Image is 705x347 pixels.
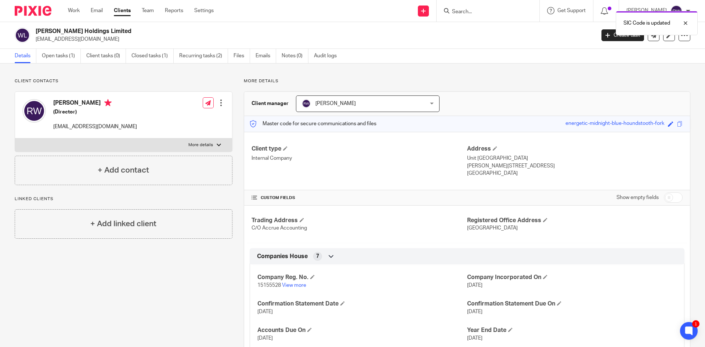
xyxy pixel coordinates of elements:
[467,145,683,153] h4: Address
[315,101,356,106] span: [PERSON_NAME]
[15,196,232,202] p: Linked clients
[601,29,644,41] a: Create task
[15,6,51,16] img: Pixie
[252,217,467,224] h4: Trading Address
[252,155,467,162] p: Internal Company
[188,142,213,148] p: More details
[104,99,112,106] i: Primary
[467,309,482,314] span: [DATE]
[15,78,232,84] p: Client contacts
[467,162,683,170] p: [PERSON_NAME][STREET_ADDRESS]
[194,7,214,14] a: Settings
[467,300,677,308] h4: Confirmation Statement Due On
[257,283,281,288] span: 15155528
[467,274,677,281] h4: Company Incorporated On
[302,99,311,108] img: svg%3E
[36,28,480,35] h2: [PERSON_NAME] Holdings Limited
[467,170,683,177] p: [GEOGRAPHIC_DATA]
[90,218,156,229] h4: + Add linked client
[179,49,228,63] a: Recurring tasks (2)
[467,225,518,231] span: [GEOGRAPHIC_DATA]
[22,99,46,123] img: svg%3E
[15,28,30,43] img: svg%3E
[91,7,103,14] a: Email
[244,78,690,84] p: More details
[467,217,683,224] h4: Registered Office Address
[623,19,670,27] p: SIC Code is updated
[142,7,154,14] a: Team
[257,253,308,260] span: Companies House
[252,145,467,153] h4: Client type
[257,336,273,341] span: [DATE]
[617,194,659,201] label: Show empty fields
[252,195,467,201] h4: CUSTOM FIELDS
[467,155,683,162] p: Unit [GEOGRAPHIC_DATA]
[42,49,81,63] a: Open tasks (1)
[234,49,250,63] a: Files
[114,7,131,14] a: Clients
[165,7,183,14] a: Reports
[252,100,289,107] h3: Client manager
[252,225,307,231] span: C/O Accrue Accounting
[250,120,376,127] p: Master code for secure communications and files
[53,99,137,108] h4: [PERSON_NAME]
[565,120,664,128] div: energetic-midnight-blue-houndstooth-fork
[282,283,306,288] a: View more
[467,283,482,288] span: [DATE]
[316,253,319,260] span: 7
[670,5,682,17] img: svg%3E
[53,108,137,116] h5: (Director)
[53,123,137,130] p: [EMAIL_ADDRESS][DOMAIN_NAME]
[257,300,467,308] h4: Confirmation Statement Date
[257,274,467,281] h4: Company Reg. No.
[36,36,590,43] p: [EMAIL_ADDRESS][DOMAIN_NAME]
[257,326,467,334] h4: Accounts Due On
[257,309,273,314] span: [DATE]
[282,49,308,63] a: Notes (0)
[68,7,80,14] a: Work
[314,49,342,63] a: Audit logs
[86,49,126,63] a: Client tasks (0)
[98,165,149,176] h4: + Add contact
[467,336,482,341] span: [DATE]
[131,49,174,63] a: Closed tasks (1)
[467,326,677,334] h4: Year End Date
[256,49,276,63] a: Emails
[15,49,36,63] a: Details
[692,320,699,328] div: 1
